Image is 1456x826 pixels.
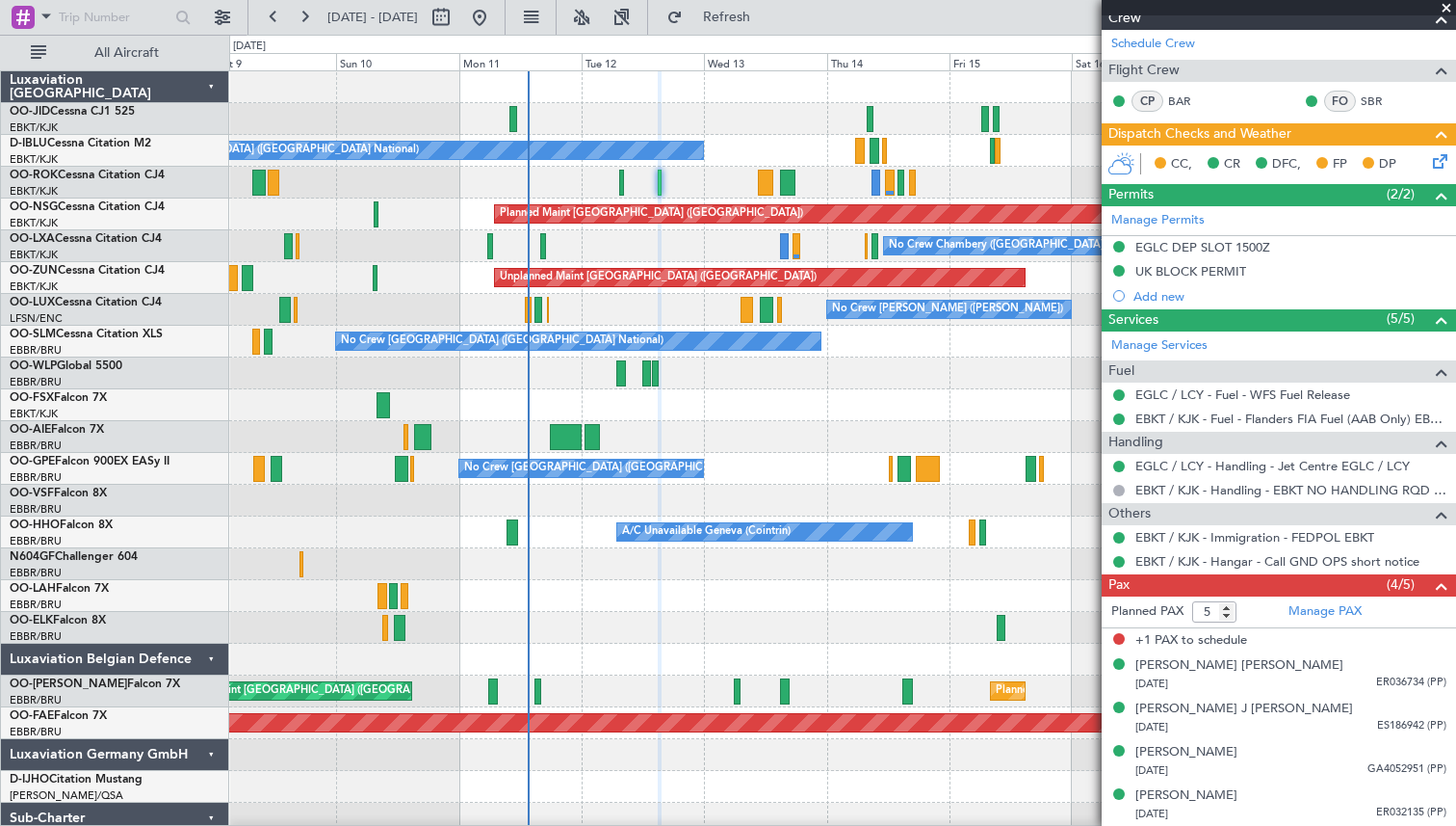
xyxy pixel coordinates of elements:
span: OO-FSX [10,392,54,404]
div: [DATE] [233,39,266,55]
span: N604GF [10,551,55,563]
a: BAR [1168,93,1211,110]
div: [PERSON_NAME] [1135,786,1237,806]
span: Handling [1108,432,1163,454]
span: Dispatch Checks and Weather [1108,123,1291,146]
button: All Aircraft [21,38,209,68]
span: OO-LAH [10,583,56,595]
a: N604GFChallenger 604 [10,551,138,563]
button: Refresh [658,2,773,33]
div: EGLC DEP SLOT 1500Z [1135,239,1270,255]
div: Planned Maint [GEOGRAPHIC_DATA] ([GEOGRAPHIC_DATA] National) [996,677,1344,706]
div: Add new [1133,288,1446,305]
span: FP [1333,155,1347,174]
a: Schedule Crew [1111,35,1195,54]
div: Thu 14 [827,53,949,70]
div: No Crew [GEOGRAPHIC_DATA] ([GEOGRAPHIC_DATA] National) [341,327,663,356]
div: [PERSON_NAME] [1135,743,1237,762]
a: OO-WLPGlobal 5500 [10,360,122,372]
a: EBBR/BRU [10,502,62,517]
a: D-IJHOCitation Mustang [10,774,143,786]
a: [PERSON_NAME]/QSA [10,788,123,803]
span: OO-SLM [10,329,56,340]
span: All Aircraft [50,46,203,60]
div: Sun 10 [336,53,458,70]
a: EBBR/BRU [10,343,62,358]
span: (5/5) [1387,308,1415,329]
span: [DATE] [1135,763,1168,778]
a: OO-FAEFalcon 7X [10,710,107,722]
a: EBKT/KJK [10,184,58,199]
a: OO-LAHFalcon 7X [10,583,109,595]
span: CR [1224,155,1240,174]
div: No Crew Chambery ([GEOGRAPHIC_DATA]) [889,231,1106,260]
div: FO [1324,91,1356,112]
a: OO-LXACessna Citation CJ4 [10,233,162,245]
span: CC, [1171,155,1192,174]
span: OO-ZUN [10,265,58,277]
label: Planned PAX [1111,602,1183,622]
span: D-IBLU [10,138,47,149]
span: OO-FAE [10,710,54,722]
a: EBKT / KJK - Immigration - FEDPOL EBKT [1135,529,1374,546]
div: Sat 16 [1072,53,1194,70]
span: ER036734 (PP) [1376,675,1446,691]
span: +1 PAX to schedule [1135,631,1247,651]
a: EBKT/KJK [10,120,58,135]
a: OO-LUXCessna Citation CJ4 [10,297,162,308]
input: Trip Number [59,3,169,32]
span: Flight Crew [1108,60,1180,82]
a: OO-AIEFalcon 7X [10,424,104,436]
div: No Crew [GEOGRAPHIC_DATA] ([GEOGRAPHIC_DATA] National) [96,136,419,165]
a: EBKT / KJK - Handling - EBKT NO HANDLING RQD FOR CJ [1135,482,1446,498]
span: [DATE] [1135,807,1168,821]
a: EGLC / LCY - Fuel - WFS Fuel Release [1135,386,1350,403]
a: OO-SLMCessna Citation XLS [10,329,163,340]
div: Mon 11 [459,53,582,70]
a: EBBR/BRU [10,534,62,548]
span: OO-WLP [10,360,57,372]
span: Pax [1108,574,1130,597]
span: Crew [1108,8,1141,30]
a: SBR [1361,93,1404,110]
a: LFSN/ENC [10,311,63,326]
a: OO-GPEFalcon 900EX EASy II [10,456,169,467]
span: OO-LUX [10,297,55,308]
div: Fri 15 [949,53,1072,70]
div: Unplanned Maint [GEOGRAPHIC_DATA] ([GEOGRAPHIC_DATA] National) [157,677,519,706]
span: OO-[PERSON_NAME] [10,679,127,690]
span: OO-JID [10,106,50,118]
div: Unplanned Maint [GEOGRAPHIC_DATA] ([GEOGRAPHIC_DATA]) [500,263,817,292]
a: Manage Services [1111,336,1208,356]
a: OO-VSFFalcon 8X [10,488,107,499]
span: Refresh [687,11,767,24]
a: OO-ROKCessna Citation CJ4 [10,170,165,181]
a: EBBR/BRU [10,566,62,580]
div: No Crew [GEOGRAPHIC_DATA] ([GEOGRAPHIC_DATA] National) [464,454,787,483]
div: [PERSON_NAME] J [PERSON_NAME] [1135,700,1353,719]
span: (2/2) [1387,184,1415,204]
a: EBKT/KJK [10,248,58,262]
span: OO-ROK [10,170,58,181]
a: Manage Permits [1111,211,1205,230]
a: EBBR/BRU [10,375,62,389]
a: EBKT / KJK - Fuel - Flanders FIA Fuel (AAB Only) EBKT / KJK [1135,411,1446,427]
span: OO-ELK [10,615,53,626]
span: DFC, [1272,155,1301,174]
span: OO-VSF [10,488,54,499]
span: [DATE] [1135,720,1168,734]
span: ES186942 (PP) [1377,718,1446,734]
span: D-IJHO [10,774,49,786]
a: EBKT/KJK [10,407,58,421]
div: Tue 12 [582,53,704,70]
div: UK BLOCK PERMIT [1135,263,1246,280]
span: ER032135 (PP) [1376,805,1446,821]
span: GA4052951 (PP) [1367,761,1446,778]
a: OO-ELKFalcon 8X [10,615,106,626]
a: EBBR/BRU [10,470,62,485]
div: Planned Maint [GEOGRAPHIC_DATA] ([GEOGRAPHIC_DATA]) [500,200,803,228]
div: CP [1131,91,1163,112]
span: Fuel [1108,360,1134,383]
span: Services [1108,309,1158,332]
div: Sat 9 [214,53,336,70]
